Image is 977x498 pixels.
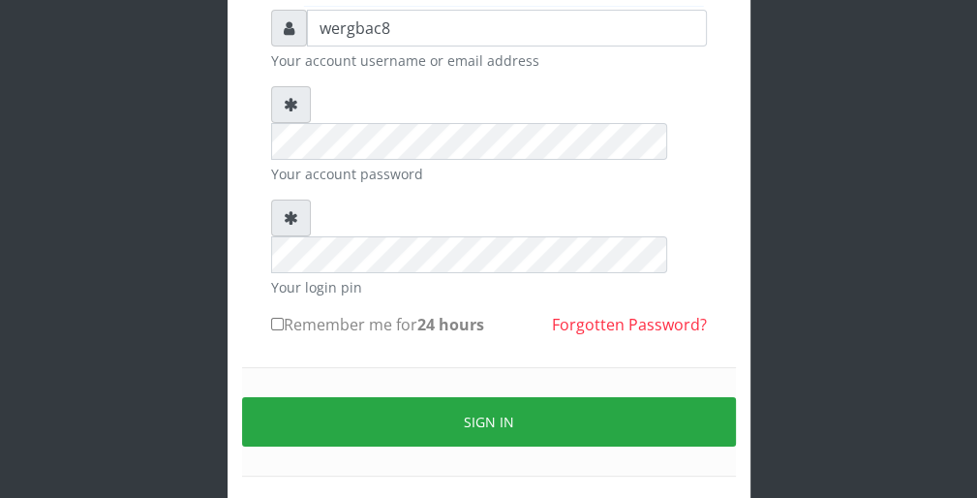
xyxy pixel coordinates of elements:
small: Your account password [271,164,707,184]
a: Forgotten Password? [552,314,707,335]
input: Remember me for24 hours [271,318,284,330]
input: Username or email address [307,10,707,47]
button: Sign in [242,397,736,447]
small: Your login pin [271,277,707,297]
b: 24 hours [417,314,484,335]
label: Remember me for [271,313,484,336]
small: Your account username or email address [271,50,707,71]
